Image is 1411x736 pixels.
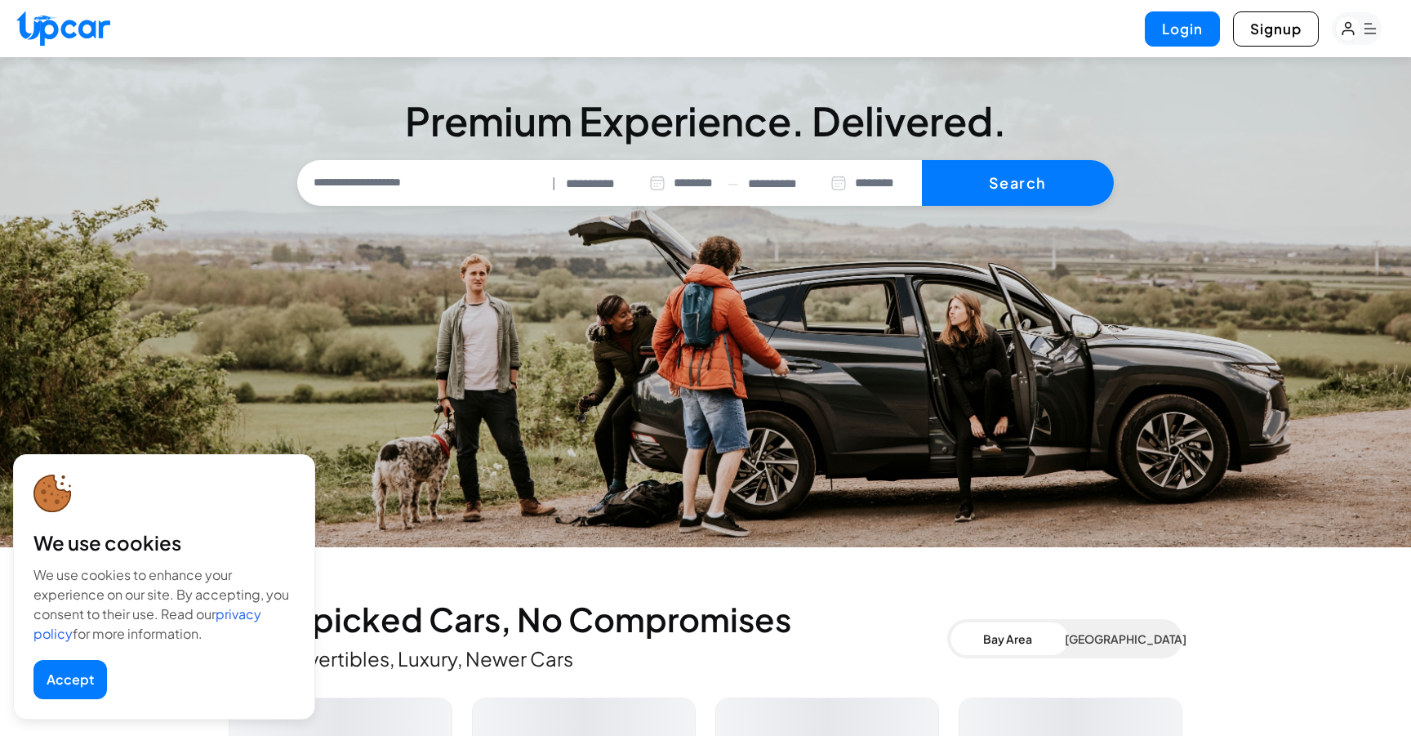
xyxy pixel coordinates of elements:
h3: Premium Experience. Delivered. [297,101,1114,141]
button: Bay Area [950,622,1065,655]
button: [GEOGRAPHIC_DATA] [1065,622,1179,655]
button: Accept [33,660,107,699]
h2: Handpicked Cars, No Compromises [229,606,947,632]
span: — [728,174,738,193]
div: We use cookies to enhance your experience on our site. By accepting, you consent to their use. Re... [33,565,295,644]
button: Signup [1233,11,1319,47]
div: We use cookies [33,529,295,555]
button: Search [922,160,1114,206]
img: Upcar Logo [16,11,110,46]
span: | [552,174,556,193]
p: Evs, Convertibles, Luxury, Newer Cars [229,645,947,671]
img: cookie-icon.svg [33,475,72,513]
button: Login [1145,11,1220,47]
